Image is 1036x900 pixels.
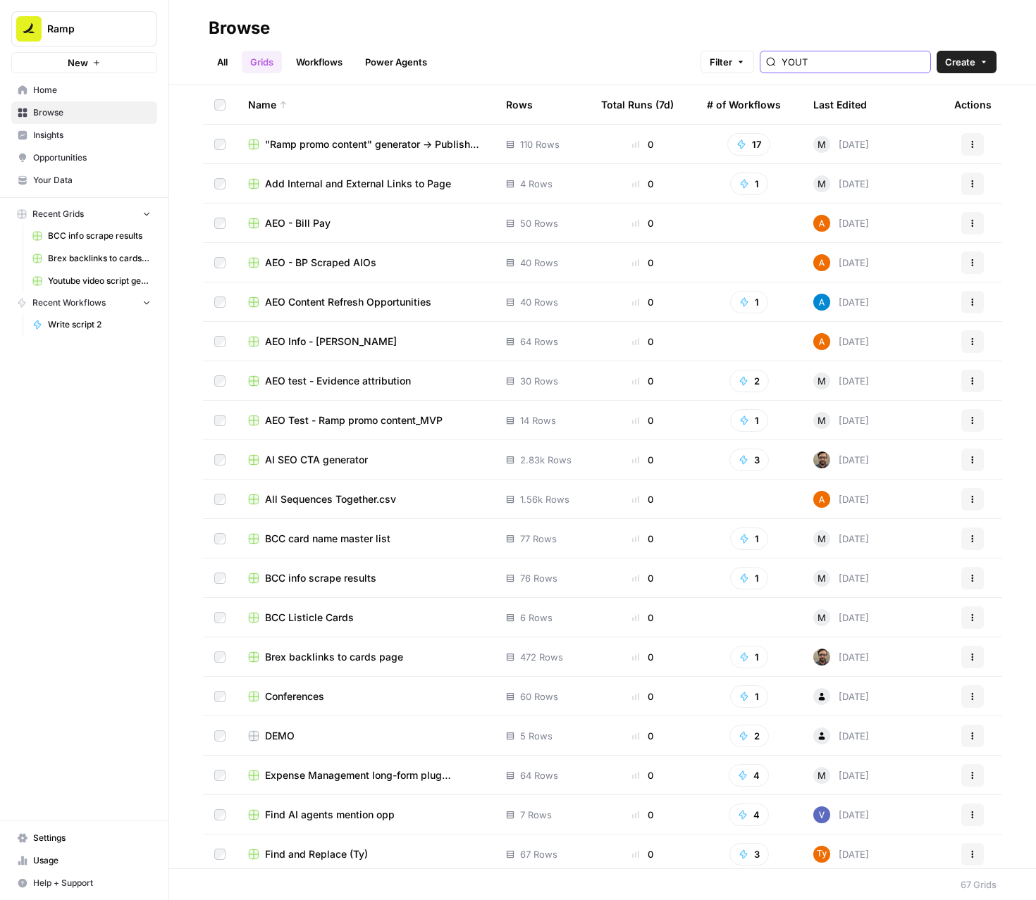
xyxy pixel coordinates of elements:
[818,532,826,546] span: M
[818,768,826,782] span: M
[48,275,151,287] span: Youtube video script generator
[265,295,431,309] span: AEO Content Refresh Opportunities
[601,847,684,861] div: 0
[265,689,324,704] span: Conferences
[520,413,556,427] span: 14 Rows
[701,51,754,73] button: Filter
[813,451,869,468] div: [DATE]
[520,374,558,388] span: 30 Rows
[813,846,830,863] img: szi60bu66hjqu9o5fojcby1muiuu
[601,256,684,270] div: 0
[813,806,830,823] img: 2tijbeq1l253n59yk5qyo2htxvbk
[26,247,157,270] a: Brex backlinks to cards page
[813,254,869,271] div: [DATE]
[26,270,157,292] a: Youtube video script generator
[248,611,483,625] a: BCC Listicle Cards
[11,204,157,225] button: Recent Grids
[813,373,869,389] div: [DATE]
[813,294,869,311] div: [DATE]
[209,51,236,73] a: All
[729,804,769,826] button: 4
[520,453,572,467] span: 2.83k Rows
[47,22,132,36] span: Ramp
[11,146,157,169] a: Opportunities
[265,768,483,782] span: Expense Management long-form plug generator --> Publish to Sanity
[48,318,151,331] span: Write script 2
[33,129,151,142] span: Insights
[730,646,768,668] button: 1
[520,611,553,625] span: 6 Rows
[520,216,558,230] span: 50 Rows
[248,532,483,546] a: BCC card name master list
[265,492,396,506] span: All Sequences Together.csv
[813,412,869,429] div: [DATE]
[265,335,397,349] span: AEO Info - [PERSON_NAME]
[729,843,769,865] button: 3
[11,169,157,192] a: Your Data
[248,847,483,861] a: Find and Replace (Ty)
[520,335,558,349] span: 64 Rows
[937,51,997,73] button: Create
[265,256,376,270] span: AEO - BP Scraped AIOs
[727,133,770,156] button: 17
[26,225,157,247] a: BCC info scrape results
[813,491,830,508] img: i32oznjerd8hxcycc1k00ct90jt3
[32,296,106,309] span: Recent Workflows
[33,174,151,187] span: Your Data
[813,767,869,784] div: [DATE]
[520,492,569,506] span: 1.56k Rows
[813,806,869,823] div: [DATE]
[265,532,390,546] span: BCC card name master list
[818,611,826,625] span: M
[11,849,157,872] a: Usage
[48,252,151,265] span: Brex backlinks to cards page
[265,137,483,151] span: "Ramp promo content" generator -> Publish Sanity updates
[265,729,295,743] span: DEMO
[265,808,395,822] span: Find AI agents mention opp
[33,106,151,119] span: Browse
[730,409,768,432] button: 1
[813,175,869,192] div: [DATE]
[730,173,768,195] button: 1
[729,725,769,747] button: 2
[248,413,483,427] a: AEO Test - Ramp promo content_MVP
[520,256,558,270] span: 40 Rows
[601,768,684,782] div: 0
[730,291,768,313] button: 1
[813,530,869,547] div: [DATE]
[265,216,331,230] span: AEO - Bill Pay
[813,294,830,311] img: o3cqybgnmipr355j8nz4zpq1mc6x
[265,571,376,585] span: BCC info scrape results
[11,292,157,313] button: Recent Workflows
[813,727,869,744] div: [DATE]
[601,335,684,349] div: 0
[601,216,684,230] div: 0
[248,256,483,270] a: AEO - BP Scraped AIOs
[506,85,533,124] div: Rows
[248,177,483,191] a: Add Internal and External Links to Page
[11,79,157,101] a: Home
[11,11,157,46] button: Workspace: Ramp
[68,56,88,70] span: New
[813,570,869,587] div: [DATE]
[601,808,684,822] div: 0
[11,52,157,73] button: New
[601,689,684,704] div: 0
[265,374,411,388] span: AEO test - Evidence attribution
[520,137,560,151] span: 110 Rows
[954,85,992,124] div: Actions
[601,492,684,506] div: 0
[782,55,925,69] input: Search
[265,453,368,467] span: AI SEO CTA generator
[520,532,557,546] span: 77 Rows
[601,85,674,124] div: Total Runs (7d)
[730,527,768,550] button: 1
[707,85,781,124] div: # of Workflows
[11,872,157,894] button: Help + Support
[813,609,869,626] div: [DATE]
[601,532,684,546] div: 0
[601,295,684,309] div: 0
[33,151,151,164] span: Opportunities
[730,685,768,708] button: 1
[729,370,769,392] button: 2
